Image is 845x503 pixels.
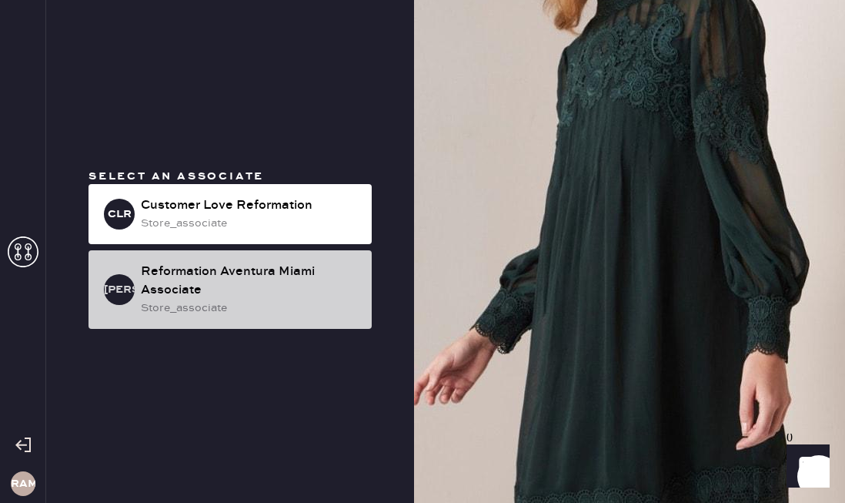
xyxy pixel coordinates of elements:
[772,434,838,500] iframe: Front Chat
[104,284,135,295] h3: [PERSON_NAME]
[141,196,359,215] div: Customer Love Reformation
[11,478,35,489] h3: RAM
[108,209,132,220] h3: CLR
[141,215,359,232] div: store_associate
[89,169,264,183] span: Select an associate
[141,263,359,300] div: Reformation Aventura Miami Associate
[141,300,359,317] div: store_associate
